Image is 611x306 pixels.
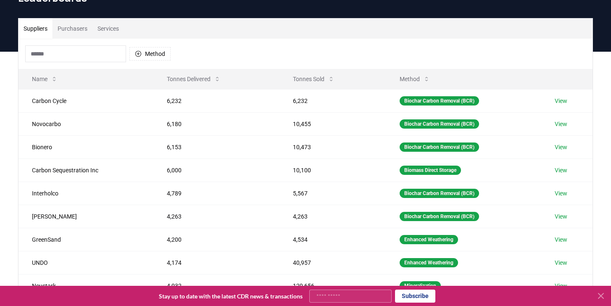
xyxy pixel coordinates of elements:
div: Biochar Carbon Removal (BCR) [400,142,479,152]
td: [PERSON_NAME] [18,205,153,228]
button: Method [393,71,437,87]
button: Tonnes Sold [286,71,341,87]
td: 10,473 [279,135,386,158]
td: 5,567 [279,182,386,205]
td: Bionero [18,135,153,158]
td: 6,180 [153,112,279,135]
td: 6,000 [153,158,279,182]
td: GreenSand [18,228,153,251]
td: 6,232 [153,89,279,112]
td: 40,957 [279,251,386,274]
div: Biochar Carbon Removal (BCR) [400,119,479,129]
button: Suppliers [18,18,53,39]
div: Mineralization [400,281,441,290]
div: Biochar Carbon Removal (BCR) [400,189,479,198]
a: View [555,166,567,174]
a: View [555,189,567,198]
td: 10,455 [279,112,386,135]
div: Biochar Carbon Removal (BCR) [400,212,479,221]
a: View [555,212,567,221]
button: Method [129,47,171,61]
a: View [555,259,567,267]
td: Neustark [18,274,153,297]
a: View [555,235,567,244]
td: Interholco [18,182,153,205]
td: UNDO [18,251,153,274]
td: Carbon Sequestration Inc [18,158,153,182]
div: Biomass Direct Storage [400,166,461,175]
div: Biochar Carbon Removal (BCR) [400,96,479,106]
td: 6,232 [279,89,386,112]
td: 4,263 [153,205,279,228]
a: View [555,120,567,128]
a: View [555,143,567,151]
td: 4,174 [153,251,279,274]
button: Tonnes Delivered [160,71,227,87]
a: View [555,282,567,290]
a: View [555,97,567,105]
td: 4,032 [153,274,279,297]
button: Name [25,71,64,87]
td: 6,153 [153,135,279,158]
td: 4,263 [279,205,386,228]
div: Enhanced Weathering [400,235,458,244]
button: Services [92,18,124,39]
button: Purchasers [53,18,92,39]
td: 4,200 [153,228,279,251]
td: 4,789 [153,182,279,205]
td: 129,656 [279,274,386,297]
div: Enhanced Weathering [400,258,458,267]
td: 4,534 [279,228,386,251]
td: Carbon Cycle [18,89,153,112]
td: Novocarbo [18,112,153,135]
td: 10,100 [279,158,386,182]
